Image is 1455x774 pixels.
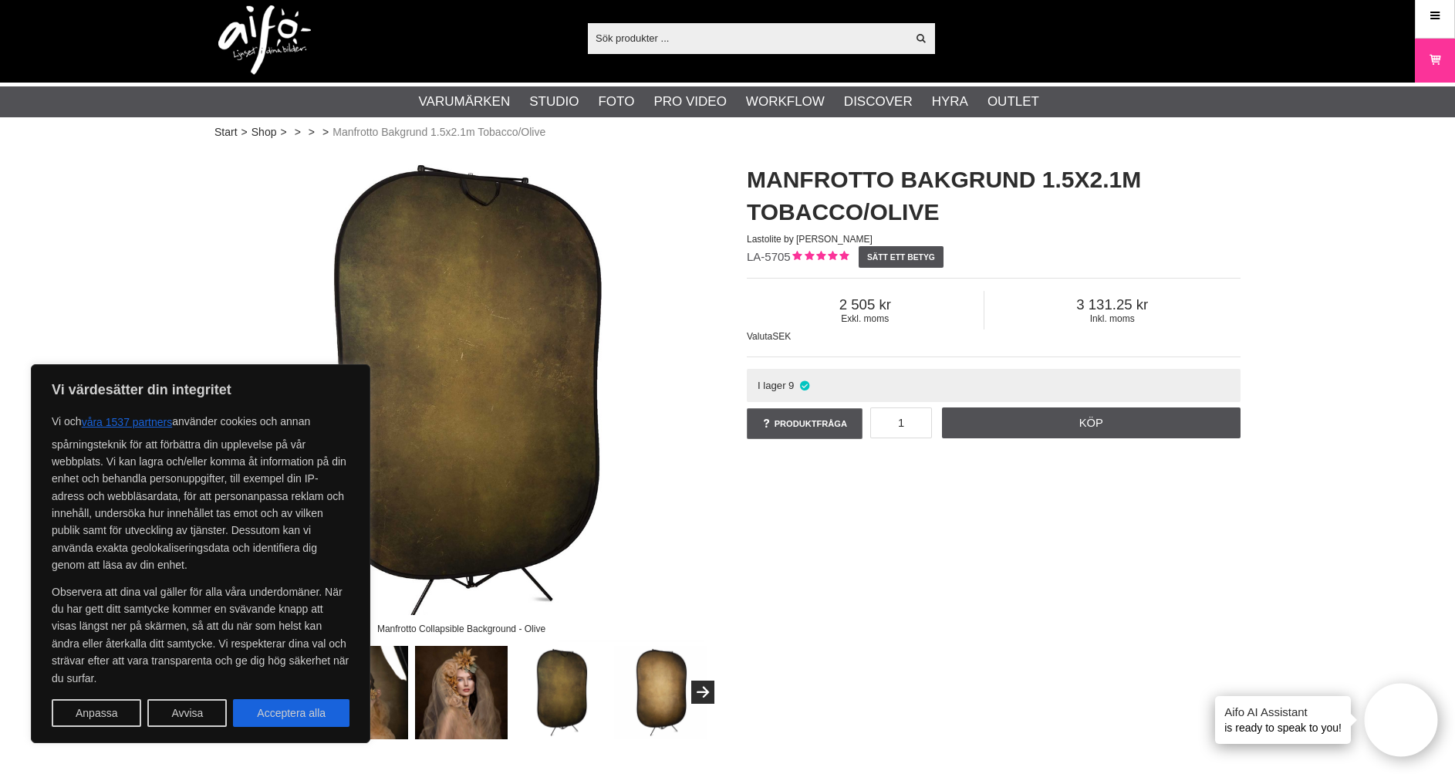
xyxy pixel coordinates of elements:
[1224,704,1342,720] h4: Aifo AI Assistant
[333,124,545,140] span: Manfrotto Bakgrund 1.5x2.1m Tobacco/Olive
[747,296,984,313] span: 2 505
[859,246,944,268] a: Sätt ett betyg
[747,234,873,245] span: Lastolite by [PERSON_NAME]
[218,5,311,75] img: logo.png
[798,380,811,391] i: I lager
[984,313,1241,324] span: Inkl. moms
[364,615,558,642] div: Manfrotto Collapsible Background - Olive
[515,646,608,739] img: Manfrotto Collapsible Background - Olive
[52,583,349,687] p: Observera att dina val gäller för alla våra underdomäner. När du har gett ditt samtycke kommer en...
[747,313,984,324] span: Exkl. moms
[747,164,1241,228] h1: Manfrotto Bakgrund 1.5x2.1m Tobacco/Olive
[31,364,370,743] div: Vi värdesätter din integritet
[82,408,173,436] button: våra 1537 partners
[932,92,968,112] a: Hyra
[214,124,238,140] a: Start
[588,26,906,49] input: Sök produkter ...
[844,92,913,112] a: Discover
[747,331,772,342] span: Valuta
[241,124,248,140] span: >
[746,92,825,112] a: Workflow
[653,92,726,112] a: Pro Video
[52,380,349,399] p: Vi värdesätter din integritet
[233,699,349,727] button: Acceptera alla
[52,699,141,727] button: Anpassa
[415,646,508,739] img: Photo Therese Asplund - Manfrotto Tobacco-Olive
[214,148,708,642] a: Manfrotto Collapsible Background - Olive
[419,92,511,112] a: Varumärken
[214,148,708,642] img: Manfrotto Urban Background Tobacco-Olive, 1,5x2,1m
[1215,696,1351,744] div: is ready to speak to you!
[987,92,1039,112] a: Outlet
[280,124,286,140] span: >
[614,646,707,739] img: Manfrotto Collapsible Background - Tobacco
[252,124,277,140] a: Shop
[295,124,301,140] span: >
[788,380,794,391] span: 9
[984,296,1241,313] span: 3 131.25
[529,92,579,112] a: Studio
[747,250,791,263] span: LA-5705
[758,380,786,391] span: I lager
[747,408,863,439] a: Produktfråga
[309,124,315,140] span: >
[52,408,349,574] p: Vi och använder cookies och annan spårningsteknik för att förbättra din upplevelse på vår webbpla...
[147,699,227,727] button: Avvisa
[322,124,329,140] span: >
[691,681,714,704] button: Next
[791,249,849,265] div: Kundbetyg: 5.00
[772,331,791,342] span: SEK
[598,92,634,112] a: Foto
[942,407,1241,438] a: Köp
